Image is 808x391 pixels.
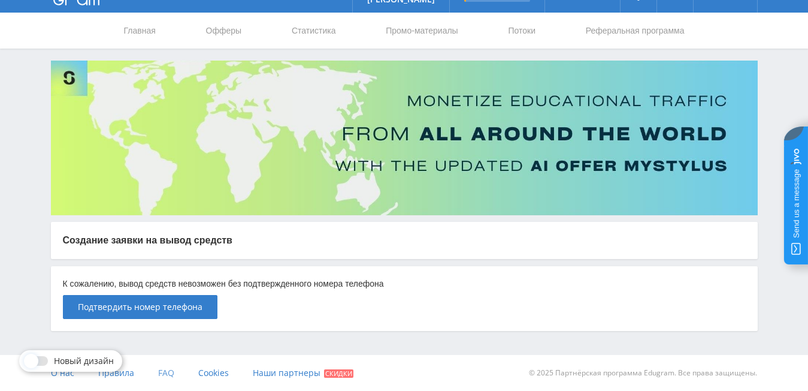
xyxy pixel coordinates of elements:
span: Подтвердить номер телефона [78,302,202,312]
a: Офферы [205,13,243,49]
a: Промо-материалы [385,13,459,49]
img: Banner [51,61,758,215]
span: Наши партнеры [253,367,320,378]
span: Правила [98,367,134,378]
span: Cookies [198,367,229,378]
a: Потоки [507,13,537,49]
a: О нас [51,355,74,391]
a: Реферальная программа [585,13,686,49]
p: Создание заявки на вывод средств [63,234,746,247]
span: FAQ [158,367,174,378]
a: Cookies [198,355,229,391]
span: О нас [51,367,74,378]
span: Скидки [324,369,353,378]
a: Статистика [290,13,337,49]
a: Главная [123,13,157,49]
a: Наши партнеры Скидки [253,355,353,391]
p: К сожалению, вывод средств невозможен без подтвержденного номера телефона [63,278,746,290]
button: Подтвердить номер телефона [63,295,217,319]
a: FAQ [158,355,174,391]
span: Новый дизайн [54,356,114,366]
div: © 2025 Партнёрская программа Edugram. Все права защищены. [410,355,757,391]
a: Правила [98,355,134,391]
